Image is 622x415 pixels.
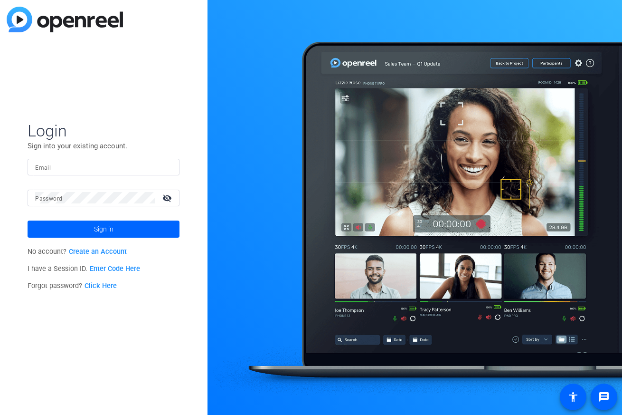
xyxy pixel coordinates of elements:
mat-icon: accessibility [567,391,579,403]
a: Enter Code Here [90,265,140,273]
span: Sign in [94,217,113,241]
img: blue-gradient.svg [7,7,123,32]
mat-label: Email [35,164,51,171]
mat-icon: visibility_off [157,191,179,205]
button: Sign in [28,221,179,238]
span: I have a Session ID. [28,265,140,273]
mat-label: Password [35,195,62,202]
span: Forgot password? [28,282,117,290]
mat-icon: message [598,391,610,403]
input: Enter Email Address [35,161,172,173]
span: No account? [28,248,127,256]
a: Click Here [85,282,117,290]
span: Login [28,121,179,141]
a: Create an Account [69,248,127,256]
p: Sign into your existing account. [28,141,179,151]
